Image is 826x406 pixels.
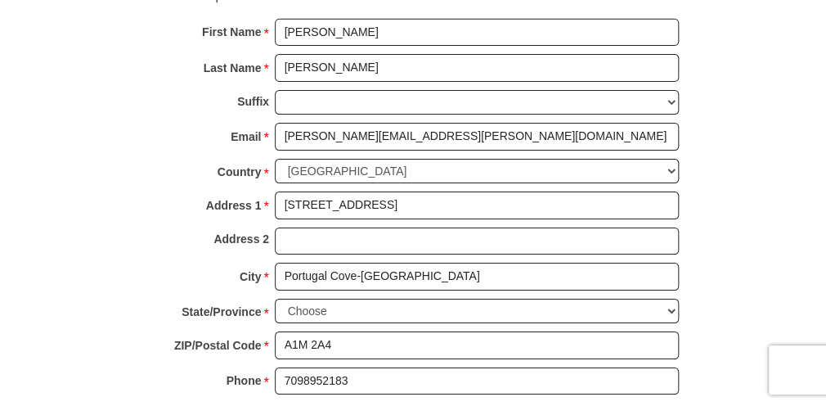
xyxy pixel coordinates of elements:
[204,56,262,79] strong: Last Name
[240,265,261,288] strong: City
[218,160,262,183] strong: Country
[237,90,269,113] strong: Suffix
[182,300,261,323] strong: State/Province
[206,194,262,217] strong: Address 1
[202,20,261,43] strong: First Name
[174,334,262,357] strong: ZIP/Postal Code
[213,228,269,250] strong: Address 2
[227,369,262,392] strong: Phone
[231,125,261,148] strong: Email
